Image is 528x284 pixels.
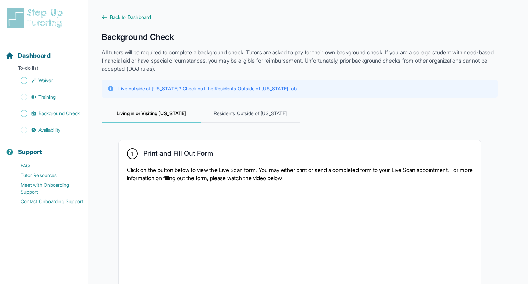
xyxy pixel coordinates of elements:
[5,51,51,61] a: Dashboard
[131,150,133,158] span: 1
[5,109,88,118] a: Background Check
[5,7,67,29] img: logo
[127,166,473,182] p: Click on the button below to view the Live Scan form. You may either print or send a completed fo...
[38,110,80,117] span: Background Check
[102,105,498,123] nav: Tabs
[5,197,88,206] a: Contact Onboarding Support
[102,14,498,21] a: Back to Dashboard
[5,92,88,102] a: Training
[3,65,85,74] p: To-do list
[38,127,60,133] span: Availability
[118,85,298,92] p: Live outside of [US_STATE]? Check out the Residents Outside of [US_STATE] tab.
[110,14,151,21] span: Back to Dashboard
[5,180,88,197] a: Meet with Onboarding Support
[3,40,85,63] button: Dashboard
[38,94,56,100] span: Training
[18,147,42,157] span: Support
[201,105,300,123] span: Residents Outside of [US_STATE]
[3,136,85,160] button: Support
[5,76,88,85] a: Waiver
[5,161,88,171] a: FAQ
[102,32,498,43] h1: Background Check
[38,77,53,84] span: Waiver
[5,171,88,180] a: Tutor Resources
[143,149,213,160] h2: Print and Fill Out Form
[5,125,88,135] a: Availability
[102,105,201,123] span: Living in or Visiting [US_STATE]
[102,48,498,73] p: All tutors will be required to complete a background check. Tutors are asked to pay for their own...
[18,51,51,61] span: Dashboard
